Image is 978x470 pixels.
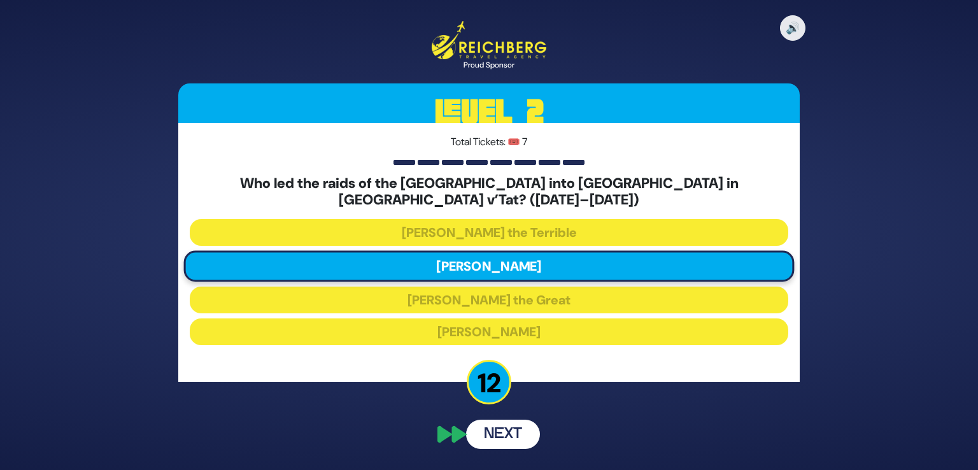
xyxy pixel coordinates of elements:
button: [PERSON_NAME] the Terrible [190,219,788,246]
h5: Who led the raids of the [GEOGRAPHIC_DATA] into [GEOGRAPHIC_DATA] in [GEOGRAPHIC_DATA] v’Tat? ([D... [190,175,788,209]
button: [PERSON_NAME] [184,250,795,281]
button: [PERSON_NAME] the Great [190,287,788,313]
p: Total Tickets: 🎟️ 7 [190,134,788,150]
div: Proud Sponsor [432,59,546,71]
p: 12 [467,360,511,404]
button: 🔊 [780,15,805,41]
button: Next [466,420,540,449]
button: [PERSON_NAME] [190,318,788,345]
h3: Level 2 [178,83,800,141]
img: Reichberg Travel [432,21,546,59]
